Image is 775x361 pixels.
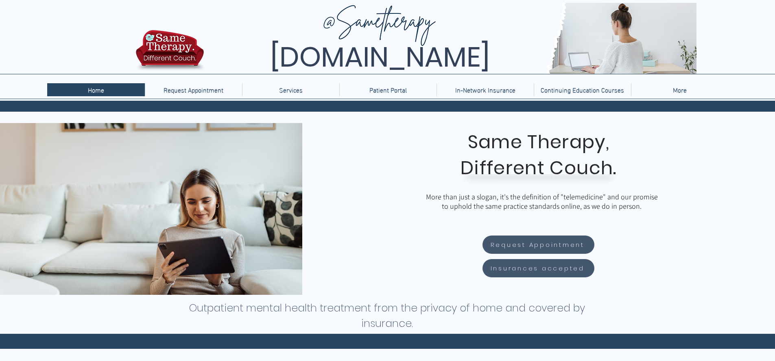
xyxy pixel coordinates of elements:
[537,83,628,96] p: Continuing Education Courses
[145,83,242,96] a: Request Appointment
[482,236,594,254] a: Request Appointment
[270,38,490,76] span: [DOMAIN_NAME]
[159,83,227,96] p: Request Appointment
[339,83,437,96] a: Patient Portal
[47,83,145,96] a: Home
[47,83,728,96] nav: Site
[84,83,108,96] p: Home
[365,83,411,96] p: Patient Portal
[482,259,594,277] a: Insurances accepted
[275,83,307,96] p: Services
[461,155,617,181] span: Different Couch.
[669,83,691,96] p: More
[468,129,610,155] span: Same Therapy,
[451,83,520,96] p: In-Network Insurance
[534,83,631,96] a: Continuing Education Courses
[424,192,660,211] p: More than just a slogan, it's the definition of "telemedicine" and our promise to uphold the same...
[133,29,206,77] img: TBH.US
[437,83,534,96] a: In-Network Insurance
[491,264,585,273] span: Insurances accepted
[491,240,585,249] span: Request Appointment
[188,300,586,331] h1: Outpatient mental health treatment from the privacy of home and covered by insurance.
[206,3,696,74] img: Same Therapy, Different Couch. TelebehavioralHealth.US
[242,83,339,96] div: Services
